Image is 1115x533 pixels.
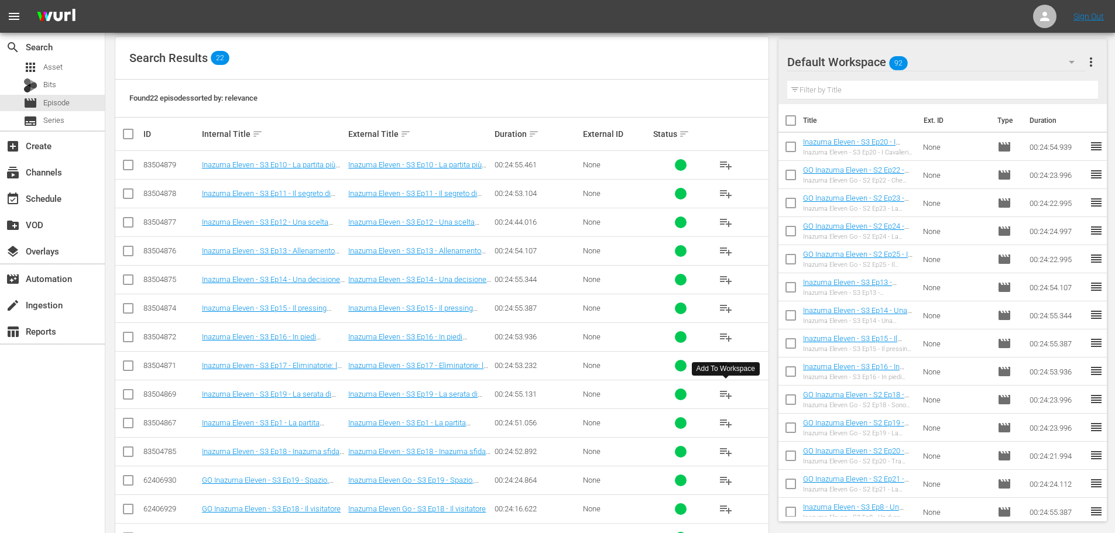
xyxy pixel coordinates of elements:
td: 00:24:55.344 [1025,301,1089,329]
div: None [583,246,650,255]
div: 00:24:24.864 [495,476,579,484]
div: None [583,218,650,226]
div: ID [143,129,198,139]
td: 00:24:53.936 [1025,357,1089,386]
span: Episode [997,364,1011,379]
a: Inazuma Eleven - S3 Ep10 - La partita più importante [202,160,340,178]
span: reorder [1089,280,1103,294]
div: Inazuma Eleven - S3 Ep14 - Una decisione inaspettata [803,317,914,325]
span: Episode [997,308,1011,322]
span: Episode [997,505,1011,519]
span: Episode [997,252,1011,266]
span: 92 [889,51,908,75]
a: Inazuma Eleven - S3 Ep1 - La partita decisiva [348,418,471,436]
span: Episode [997,449,1011,463]
span: playlist_add [719,502,733,516]
td: 00:24:22.995 [1025,189,1089,217]
span: Automation [6,272,20,286]
div: 83504874 [143,304,198,312]
td: None [918,386,993,414]
span: menu [7,9,21,23]
div: Inazuma Eleven Go - S2 Ep18 - Sono tornati tutti [803,401,914,409]
div: 83504785 [143,447,198,456]
div: Inazuma Eleven Go - S2 Ep24 - La Zanark Domain! [803,233,914,240]
span: Series [43,115,64,126]
span: 22 [211,51,229,65]
span: playlist_add [719,330,733,344]
span: playlist_add [719,387,733,401]
a: Inazuma Eleven - S3 Ep8 - Un duro confronto tra [PERSON_NAME]! [803,503,904,529]
button: playlist_add [712,466,740,494]
span: reorder [1089,252,1103,266]
div: 00:24:55.387 [495,304,579,312]
div: 62406930 [143,476,198,484]
span: reorder [1089,308,1103,322]
button: more_vert [1084,48,1098,76]
span: Bits [43,79,56,91]
a: Inazuma Eleven - S3 Ep16 - In piedi capitano [803,362,904,380]
div: 00:24:16.622 [495,504,579,513]
td: 00:24:55.387 [1025,329,1089,357]
span: playlist_add [719,301,733,315]
a: Inazuma Eleven Go - S3 Ep18 - Il visitatore [348,504,486,513]
div: 00:24:52.892 [495,447,579,456]
div: Inazuma Eleven - S3 Ep13 - Allenamento nel fango [803,289,914,297]
a: GO Inazuma Eleven - S2 Ep24 - La Zanark Domain! [803,222,909,239]
div: Inazuma Eleven Go - S2 Ep19 - La pulzella in armatura! [803,429,914,437]
button: playlist_add [712,352,740,380]
td: 00:24:22.995 [1025,245,1089,273]
button: playlist_add [712,180,740,208]
div: 83504879 [143,160,198,169]
a: GO Inazuma Eleven - S2 Ep19 - La pulzella in armatura! [803,418,909,436]
span: Channels [6,166,20,180]
a: Inazuma Eleven - S3 Ep15 - Il pressing perfetto [348,304,478,321]
span: Found 22 episodes sorted by: relevance [129,94,258,102]
button: playlist_add [712,208,740,236]
td: None [918,217,993,245]
td: None [918,329,993,357]
div: Inazuma Eleven Go - S2 Ep25 - Il potere di [PERSON_NAME] [803,261,914,269]
div: None [583,418,650,427]
div: 00:24:53.232 [495,361,579,370]
span: Episode [997,336,1011,350]
td: None [918,189,993,217]
div: None [583,476,650,484]
div: None [583,160,650,169]
a: Inazuma Eleven - S3 Ep12 - Una scelta dolorosa [202,218,333,235]
span: Episode [23,96,37,110]
td: 00:24:23.996 [1025,161,1089,189]
span: playlist_add [719,416,733,430]
span: Asset [23,60,37,74]
button: playlist_add [712,237,740,265]
td: None [918,245,993,273]
button: playlist_add [712,151,740,179]
a: Inazuma Eleven - S3 Ep17 - Eliminatorie: la sfida finale [348,361,488,379]
a: Inazuma Eleven - S3 Ep16 - In piedi capitano [202,332,321,350]
span: reorder [1089,392,1103,406]
a: Sign Out [1073,12,1104,21]
div: 00:24:55.131 [495,390,579,398]
div: Status [653,127,708,141]
div: 62406929 [143,504,198,513]
button: playlist_add [712,266,740,294]
td: 00:24:55.387 [1025,498,1089,526]
div: 00:24:55.344 [495,275,579,284]
span: Search Results [129,51,208,65]
th: Title [803,104,917,137]
div: Inazuma Eleven Go - S2 Ep20 - Tra una stoccata e l'altra [803,458,914,465]
a: GO Inazuma Eleven - S2 Ep25 - Il potere di [PERSON_NAME] [803,250,912,267]
div: Inazuma Eleven - S3 Ep8 - Un duro confronto tra [PERSON_NAME]! [803,514,914,521]
span: playlist_add [719,273,733,287]
div: 00:24:44.016 [495,218,579,226]
div: None [583,361,650,370]
div: None [583,275,650,284]
a: GO Inazuma Eleven - S2 Ep22 - Che spasso [PERSON_NAME]! [803,166,909,183]
a: GO Inazuma Eleven - S2 Ep21 - La bandiera del giuramento [803,474,909,492]
span: reorder [1089,336,1103,350]
div: 83504875 [143,275,198,284]
span: playlist_add [719,187,733,201]
td: None [918,414,993,442]
span: playlist_add [719,473,733,487]
td: None [918,442,993,470]
div: Inazuma Eleven Go - S2 Ep23 - La Fortezza di [PERSON_NAME] [803,205,914,212]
